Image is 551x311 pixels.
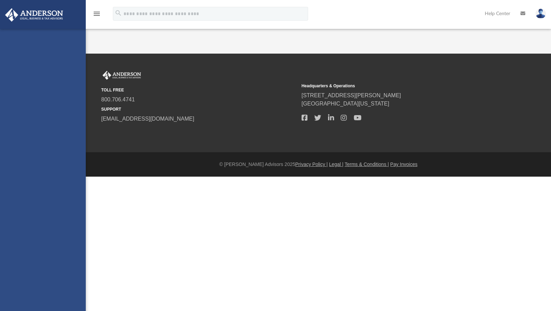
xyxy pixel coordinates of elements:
[536,9,546,19] img: User Pic
[101,87,297,93] small: TOLL FREE
[101,97,135,102] a: 800.706.4741
[295,162,328,167] a: Privacy Policy |
[93,10,101,18] i: menu
[302,83,497,89] small: Headquarters & Operations
[390,162,417,167] a: Pay Invoices
[302,101,389,107] a: [GEOGRAPHIC_DATA][US_STATE]
[86,161,551,168] div: © [PERSON_NAME] Advisors 2025
[101,106,297,112] small: SUPPORT
[329,162,343,167] a: Legal |
[345,162,389,167] a: Terms & Conditions |
[101,71,142,80] img: Anderson Advisors Platinum Portal
[3,8,65,22] img: Anderson Advisors Platinum Portal
[93,13,101,18] a: menu
[302,92,401,98] a: [STREET_ADDRESS][PERSON_NAME]
[101,116,194,122] a: [EMAIL_ADDRESS][DOMAIN_NAME]
[115,9,122,17] i: search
